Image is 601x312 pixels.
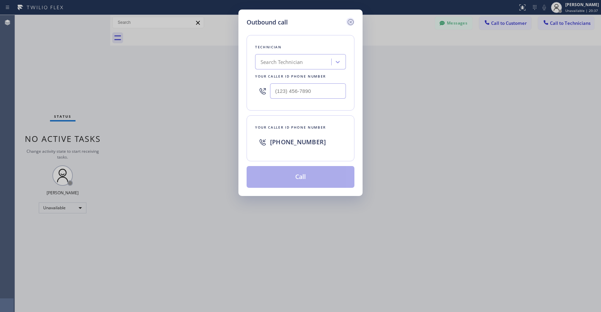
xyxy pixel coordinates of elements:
[270,83,346,99] input: (123) 456-7890
[247,166,354,188] button: Call
[270,138,326,146] span: [PHONE_NUMBER]
[247,18,288,27] h5: Outbound call
[255,124,346,131] div: Your caller id phone number
[261,58,303,66] div: Search Technician
[255,73,346,80] div: Your caller id phone number
[255,44,346,51] div: Technician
